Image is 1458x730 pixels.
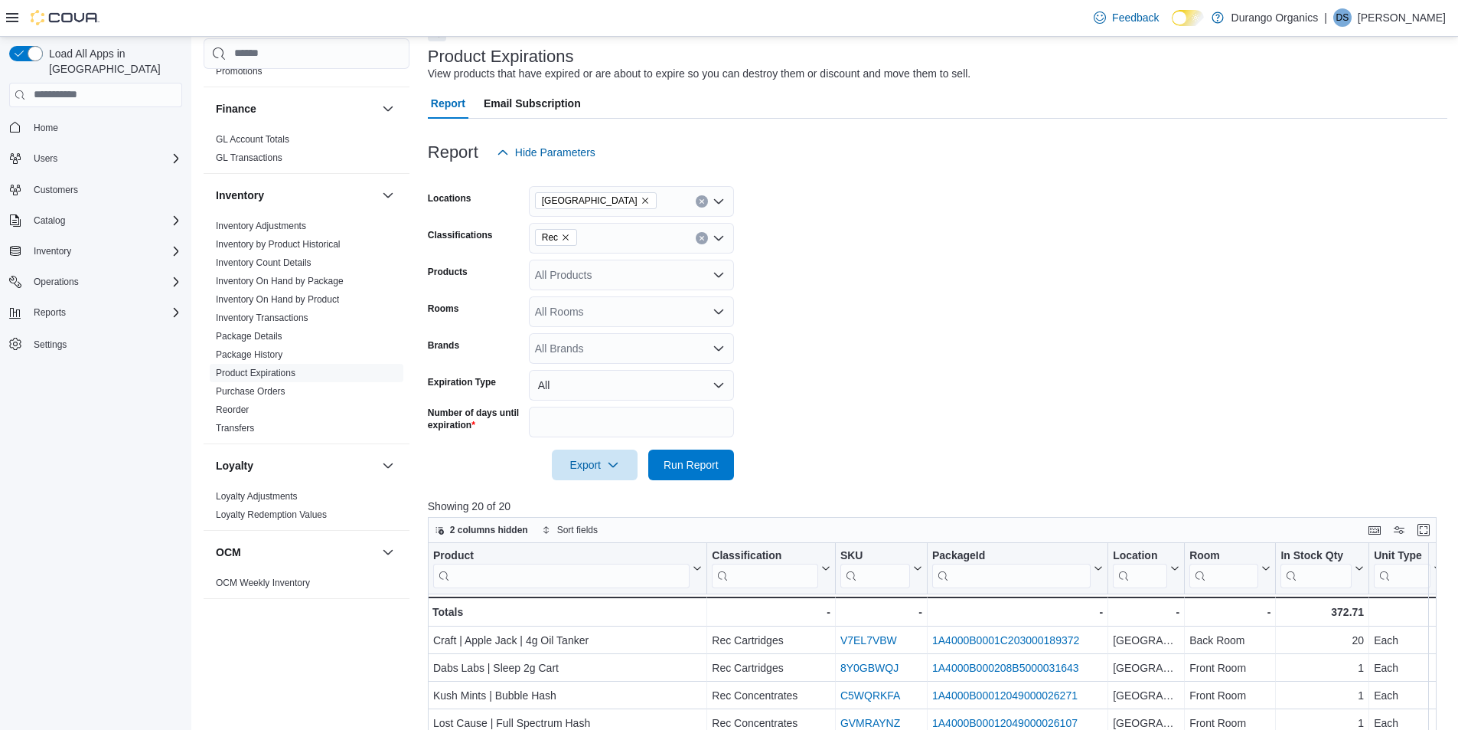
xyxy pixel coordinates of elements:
a: OCM Weekly Inventory [216,578,310,588]
span: Loyalty Adjustments [216,490,298,502]
button: OCM [379,543,397,561]
a: Inventory Adjustments [216,221,306,231]
div: Loyalty [204,487,409,530]
span: Catalog [34,214,65,227]
div: Totals [432,603,702,621]
button: Location [1113,548,1179,588]
div: Product [433,548,690,588]
span: GL Transactions [216,152,282,164]
span: Feedback [1112,10,1159,25]
label: Expiration Type [428,376,496,388]
button: Reports [28,303,72,322]
button: Operations [28,273,85,291]
span: Export [561,450,628,480]
label: Rooms [428,303,459,315]
button: Loyalty [379,457,397,475]
label: Locations [428,192,471,205]
span: Product Expirations [216,367,295,379]
span: GL Account Totals [216,133,289,146]
span: OCM Weekly Inventory [216,577,310,589]
a: Transfers [216,423,254,434]
span: Loyalty Redemption Values [216,509,327,521]
a: Package Details [216,331,282,342]
p: Durango Organics [1231,8,1319,27]
button: Open list of options [713,269,725,281]
button: Inventory [216,188,376,203]
div: Rec Concentrates [712,686,830,705]
button: Remove Rec from selection in this group [561,233,570,242]
a: V7EL7VBW [840,634,897,647]
div: SKU [840,548,910,563]
div: 1 [1280,659,1364,677]
span: Settings [28,334,182,353]
button: Operations [3,271,188,293]
button: Export [552,450,638,480]
div: Unit Type [1374,548,1430,563]
div: [GEOGRAPHIC_DATA] [1113,631,1179,650]
button: Enter fullscreen [1414,521,1433,539]
span: Customers [34,184,78,196]
div: Kush Mints | Bubble Hash [433,686,702,705]
a: 1A4000B0001C203000189372 [932,634,1079,647]
button: Pricing [216,613,376,628]
span: Transfers [216,422,254,434]
button: OCM [216,545,376,560]
button: Remove Durango from selection in this group [641,196,650,205]
button: Users [3,148,188,169]
nav: Complex example [9,110,182,395]
div: 1 [1280,686,1364,705]
span: 2 columns hidden [450,524,528,536]
div: Each [1374,686,1443,705]
span: Inventory by Product Historical [216,238,341,250]
button: Catalog [3,210,188,231]
div: In Stock Qty [1280,548,1352,563]
a: 1A4000B000208B5000031643 [932,662,1079,674]
button: In Stock Qty [1280,548,1364,588]
a: 8Y0GBWQJ [840,662,899,674]
h3: Inventory [216,188,264,203]
a: 1A4000B00012049000026271 [932,689,1078,702]
div: View products that have expired or are about to expire so you can destroy them or discount and mo... [428,66,970,82]
img: Cova [31,10,99,25]
a: GL Account Totals [216,134,289,145]
label: Number of days until expiration [428,407,523,431]
span: Promotions [216,65,263,77]
h3: Report [428,143,478,162]
span: [GEOGRAPHIC_DATA] [542,193,638,208]
a: GVMRAYNZ [840,717,900,729]
div: Location [1113,548,1167,588]
button: 2 columns hidden [429,521,534,539]
span: Report [431,88,465,119]
span: Package History [216,349,282,361]
h3: Loyalty [216,458,253,473]
button: Display options [1390,521,1408,539]
button: Open list of options [713,306,725,318]
a: Feedback [1088,2,1165,33]
span: Home [34,122,58,134]
span: Users [34,152,57,165]
div: - [1374,603,1443,621]
p: Showing 20 of 20 [428,499,1447,514]
button: Inventory [28,242,77,260]
div: - [1113,603,1179,621]
span: Package Details [216,330,282,342]
span: Operations [34,276,79,288]
h3: Finance [216,101,256,116]
div: Rec Cartridges [712,659,830,677]
div: Room [1189,548,1258,563]
span: Sort fields [557,524,598,536]
div: [GEOGRAPHIC_DATA] [1113,659,1179,677]
div: Classification [712,548,818,588]
a: Inventory On Hand by Product [216,294,339,305]
div: Dabs Labs | Sleep 2g Cart [433,659,702,677]
button: Inventory [379,186,397,205]
h3: Product Expirations [428,47,574,66]
button: Settings [3,332,188,355]
div: - [1189,603,1270,621]
a: Product Expirations [216,368,295,378]
button: Home [3,116,188,139]
button: Finance [379,100,397,118]
button: Product [433,548,702,588]
button: Classification [712,548,830,588]
a: Purchase Orders [216,386,285,397]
